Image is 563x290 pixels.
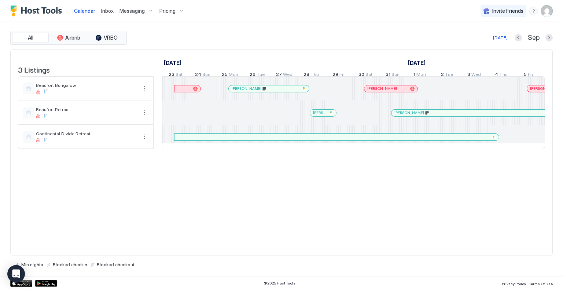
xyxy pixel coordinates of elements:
span: Fri [528,71,533,79]
a: September 5, 2025 [522,70,535,81]
span: 2 [441,71,444,79]
span: Calendar [74,8,95,14]
span: [PERSON_NAME] [394,110,424,115]
div: menu [140,108,149,117]
a: August 26, 2025 [248,70,266,81]
a: Google Play Store [35,280,57,287]
span: 26 [250,71,255,79]
span: 3 [467,71,470,79]
div: menu [140,84,149,93]
a: August 23, 2025 [162,58,183,68]
a: September 1, 2025 [412,70,428,81]
div: menu [529,7,538,15]
span: Airbnb [65,34,80,41]
span: Sep [528,34,540,42]
span: [PERSON_NAME] [530,86,560,91]
span: 27 [276,71,282,79]
button: More options [140,132,149,141]
span: Wed [471,71,481,79]
span: Thu [499,71,508,79]
a: September 3, 2025 [466,70,483,81]
a: September 2, 2025 [439,70,455,81]
span: Inbox [101,8,114,14]
a: August 25, 2025 [220,70,240,81]
span: 31 [386,71,390,79]
span: 3 Listings [18,64,50,75]
a: August 27, 2025 [274,70,294,81]
button: More options [140,84,149,93]
span: Wed [283,71,292,79]
span: 30 [358,71,364,79]
div: menu [140,132,149,141]
span: Beaufort Retreat [36,107,137,112]
span: Mon [416,71,426,79]
span: All [28,34,33,41]
span: Messaging [119,8,145,14]
a: Privacy Policy [502,279,526,287]
span: Sun [202,71,210,79]
span: 1 [413,71,415,79]
a: September 1, 2025 [406,58,427,68]
span: 23 [169,71,174,79]
span: Thu [310,71,319,79]
a: Inbox [101,7,114,15]
span: Tue [445,71,453,79]
span: [PERSON_NAME] [367,86,397,91]
span: 5 [524,71,527,79]
span: Terms Of Use [529,282,553,286]
a: August 29, 2025 [331,70,346,81]
span: © 2025 Host Tools [264,281,295,286]
button: Previous month [515,34,522,41]
button: [DATE] [492,33,509,42]
a: August 28, 2025 [302,70,321,81]
span: Blocked checkin [53,262,87,267]
span: 29 [332,71,338,79]
button: More options [140,108,149,117]
span: 28 [303,71,309,79]
span: Pricing [159,8,176,14]
span: Min nights [21,262,43,267]
span: Tue [257,71,265,79]
a: August 23, 2025 [167,70,184,81]
a: App Store [10,280,32,287]
div: Open Intercom Messenger [7,265,25,283]
button: Next month [545,34,553,41]
div: [DATE] [493,34,508,41]
span: Fri [339,71,345,79]
span: Continental Divide Retreat [36,131,137,136]
span: [PERSON_NAME] [232,86,261,91]
button: VRBO [88,33,125,43]
span: [PERSON_NAME] HVAC Service [313,110,326,115]
span: Privacy Policy [502,282,526,286]
span: 24 [195,71,201,79]
div: User profile [541,5,553,17]
a: September 4, 2025 [493,70,509,81]
button: All [12,33,49,43]
a: August 24, 2025 [193,70,212,81]
a: August 31, 2025 [384,70,401,81]
span: Sat [365,71,372,79]
span: 25 [222,71,228,79]
span: Invite Friends [492,8,523,14]
div: tab-group [10,31,127,45]
span: 4 [495,71,498,79]
span: Mon [229,71,238,79]
a: Terms Of Use [529,279,553,287]
a: August 30, 2025 [357,70,374,81]
span: Blocked checkout [97,262,135,267]
button: Airbnb [50,33,87,43]
span: Sun [391,71,400,79]
span: Sat [176,71,183,79]
span: Beaufort Bungalow [36,82,137,88]
a: Host Tools Logo [10,5,65,16]
span: VRBO [104,34,118,41]
a: Calendar [74,7,95,15]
